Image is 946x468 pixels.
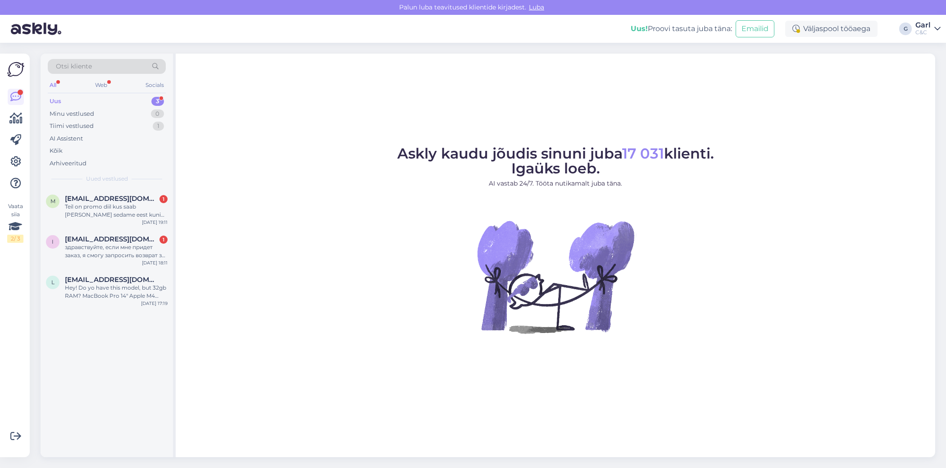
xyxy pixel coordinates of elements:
img: No Chat active [474,195,637,358]
span: m [50,198,55,204]
div: Arhiveeritud [50,159,86,168]
div: G [899,23,912,35]
span: Askly kaudu jõudis sinuni juba klienti. Igaüks loeb. [397,145,714,177]
div: Kõik [50,146,63,155]
div: Väljaspool tööaega [785,21,878,37]
div: Uus [50,97,61,106]
div: Hey! Do yo have this model, but 32gb RAM? MacBook Pro 14" Apple M4 10‑core CPU & 10‑core GPU 16GB... [65,284,168,300]
div: [DATE] 18:11 [142,259,168,266]
div: Web [93,79,109,91]
a: GarlC&C [915,22,941,36]
div: 1 [159,236,168,244]
div: 1 [153,122,164,131]
div: 1 [159,195,168,203]
div: Minu vestlused [50,109,94,118]
span: 17 031 [622,145,664,162]
div: 0 [151,109,164,118]
div: C&C [915,29,931,36]
img: Askly Logo [7,61,24,78]
span: mattias.vetto@gmail.com [65,195,159,203]
button: Emailid [736,20,774,37]
div: Socials [144,79,166,91]
span: lobanov.e@gmail.com [65,276,159,284]
span: Luba [526,3,547,11]
span: l [51,279,55,286]
span: Otsi kliente [56,62,92,71]
div: Garl [915,22,931,29]
div: Teil on promo diil kus saab [PERSON_NAME] sedame eest kuni 349 eurot alla Iphone 16 pro hinnast. ... [65,203,168,219]
div: Tiimi vestlused [50,122,94,131]
span: ihavearm0@gmail.com [65,235,159,243]
div: AI Assistent [50,134,83,143]
div: 3 [151,97,164,106]
b: Uus! [631,24,648,33]
div: Proovi tasuta juba täna: [631,23,732,34]
div: [DATE] 17:19 [141,300,168,307]
div: All [48,79,58,91]
span: i [52,238,54,245]
p: AI vastab 24/7. Tööta nutikamalt juba täna. [397,179,714,188]
div: [DATE] 19:11 [142,219,168,226]
div: Vaata siia [7,202,23,243]
div: здравствуйте, если мне придет заказ, я смогу запросить возврат за него или если он уже пришел, я ... [65,243,168,259]
div: 2 / 3 [7,235,23,243]
span: Uued vestlused [86,175,128,183]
